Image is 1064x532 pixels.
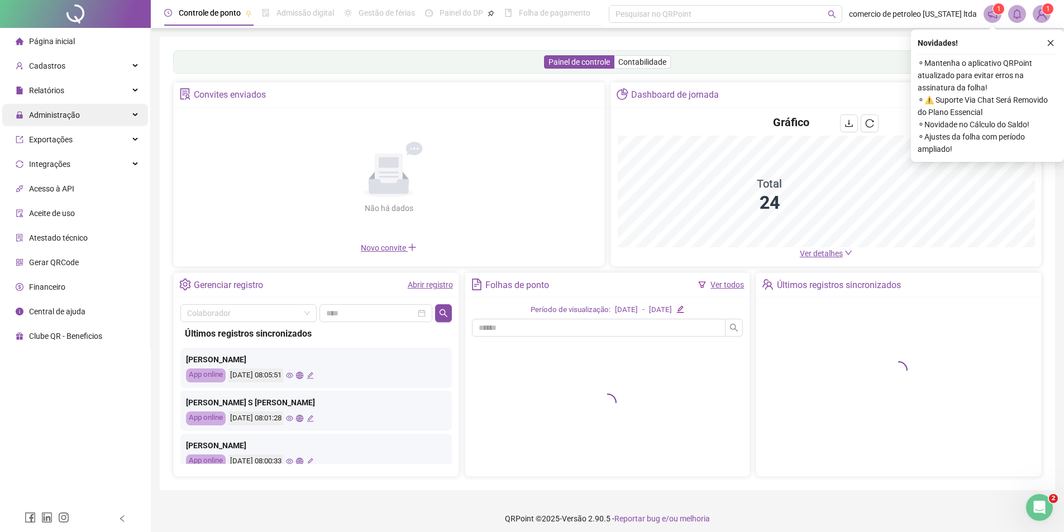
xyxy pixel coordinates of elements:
[615,304,638,316] div: [DATE]
[548,57,610,66] span: Painel de controle
[16,136,23,143] span: export
[800,249,843,258] span: Ver detalhes
[729,323,738,332] span: search
[164,9,172,17] span: clock-circle
[58,512,69,523] span: instagram
[1042,3,1053,15] sup: Atualize o seu contato no menu Meus Dados
[987,9,998,19] span: notification
[29,184,74,193] span: Acesso à API
[361,243,417,252] span: Novo convite
[618,57,666,66] span: Contabilidade
[245,10,252,17] span: pushpin
[186,454,226,468] div: App online
[25,512,36,523] span: facebook
[16,332,23,340] span: gift
[16,111,23,119] span: lock
[425,9,433,17] span: dashboard
[359,8,415,17] span: Gestão de férias
[194,85,266,104] div: Convites enviados
[29,282,65,291] span: Financeiro
[16,234,23,242] span: solution
[29,37,75,46] span: Página inicial
[29,135,73,144] span: Exportações
[1047,39,1055,47] span: close
[993,3,1004,15] sup: 1
[29,61,65,70] span: Cadastros
[179,88,191,100] span: solution
[29,332,102,341] span: Clube QR - Beneficios
[1012,9,1022,19] span: bell
[800,249,852,258] a: Ver detalhes down
[617,88,628,100] span: pie-chart
[16,160,23,168] span: sync
[16,185,23,193] span: api
[918,57,1057,94] span: ⚬ Mantenha o aplicativo QRPoint atualizado para evitar erros na assinatura da folha!
[777,276,901,295] div: Últimos registros sincronizados
[471,279,483,290] span: file-text
[488,10,494,17] span: pushpin
[186,368,226,382] div: App online
[918,94,1057,118] span: ⚬ ⚠️ Suporte Via Chat Será Removido do Plano Essencial
[276,8,334,17] span: Admissão digital
[844,119,853,128] span: download
[828,10,836,18] span: search
[118,515,126,523] span: left
[642,304,645,316] div: -
[1033,6,1050,22] img: 73580
[762,279,774,290] span: team
[307,458,314,465] span: edit
[849,8,977,20] span: comercio de petroleo [US_STATE] ltda
[228,411,283,425] div: [DATE] 08:01:28
[296,415,303,422] span: global
[186,353,446,366] div: [PERSON_NAME]
[439,309,448,318] span: search
[918,118,1057,131] span: ⚬ Novidade no Cálculo do Saldo!
[186,396,446,409] div: [PERSON_NAME] S [PERSON_NAME]
[16,308,23,315] span: info-circle
[307,415,314,422] span: edit
[296,458,303,465] span: global
[29,111,80,119] span: Administração
[262,9,270,17] span: file-done
[29,233,88,242] span: Atestado técnico
[676,305,684,313] span: edit
[1026,494,1053,521] iframe: Intercom live chat
[599,394,617,411] span: loading
[485,276,549,295] div: Folhas de ponto
[504,9,512,17] span: book
[614,514,710,523] span: Reportar bug e/ou melhoria
[337,202,440,214] div: Não há dados
[307,372,314,379] span: edit
[179,279,191,290] span: setting
[16,258,23,266] span: qrcode
[186,439,446,452] div: [PERSON_NAME]
[531,304,610,316] div: Período de visualização:
[844,249,852,257] span: down
[997,5,1001,13] span: 1
[918,37,958,49] span: Novidades !
[286,415,293,422] span: eye
[41,512,53,523] span: linkedin
[29,160,70,169] span: Integrações
[228,368,283,382] div: [DATE] 08:05:51
[408,243,417,252] span: plus
[918,131,1057,155] span: ⚬ Ajustes da folha com período ampliado!
[890,361,908,379] span: loading
[344,9,352,17] span: sun
[179,8,241,17] span: Controle de ponto
[698,281,706,289] span: filter
[16,87,23,94] span: file
[773,114,809,130] h4: Gráfico
[16,283,23,291] span: dollar
[1049,494,1058,503] span: 2
[16,37,23,45] span: home
[440,8,483,17] span: Painel do DP
[16,209,23,217] span: audit
[286,458,293,465] span: eye
[710,280,744,289] a: Ver todos
[16,62,23,70] span: user-add
[228,454,283,468] div: [DATE] 08:00:33
[286,372,293,379] span: eye
[186,411,226,425] div: App online
[296,372,303,379] span: global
